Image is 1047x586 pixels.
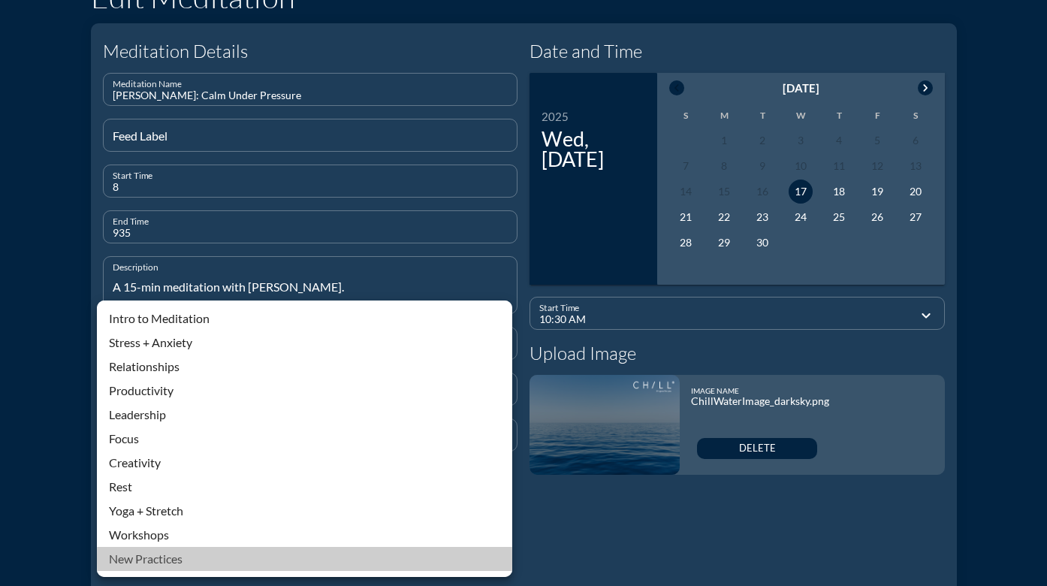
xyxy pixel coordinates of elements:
input: Feed Label [113,132,508,151]
button: delete [697,438,817,459]
th: W [783,104,819,127]
button: 28 [674,231,698,255]
button: 23 [750,205,774,229]
div: Creativity [109,454,500,472]
button: 19 [865,180,889,204]
button: 27 [904,205,928,229]
div: Wed, [DATE] [542,128,645,169]
input: Start Time [113,178,508,197]
img: 1733756464062_ChillWaterImage_darksky.png [530,375,680,475]
div: Rest [109,478,500,496]
div: ChillWaterImage_darksky.png [691,395,829,408]
button: 21 [674,205,698,229]
th: M [706,104,743,127]
div: New Practices [109,550,500,568]
div: Focus [109,430,500,448]
button: [DATE] [777,76,825,100]
div: Yoga + Stretch [109,502,500,520]
i: chevron_right [918,80,933,95]
div: Relationships [109,358,500,376]
button: 26 [865,205,889,229]
th: T [744,104,781,127]
h4: Upload Image [530,343,945,364]
div: Stress + Anxiety [109,334,500,352]
div: 2025 [542,111,645,122]
i: expand_more [917,307,935,325]
span: delete [739,443,776,455]
input: Meditation Name [113,86,508,105]
button: 30 [750,231,774,255]
button: 25 [827,205,851,229]
button: 17 [789,180,813,204]
button: 18 [827,180,851,204]
button: 22 [712,205,736,229]
button: 29 [712,231,736,255]
h4: Meditation Details [103,41,518,62]
textarea: Description [113,275,517,313]
div: Productivity [109,382,500,400]
div: Intro to Meditation [109,310,500,328]
th: F [859,104,896,127]
input: Start Time [539,310,914,329]
th: S [898,104,934,127]
div: Workshops [109,526,500,544]
button: 24 [789,205,813,229]
div: Leadership [109,406,500,424]
div: Image name [691,386,829,395]
h4: Date and Time [530,41,945,62]
input: End Time [113,224,508,243]
th: S [668,104,705,127]
button: 20 [904,180,928,204]
th: T [821,104,858,127]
